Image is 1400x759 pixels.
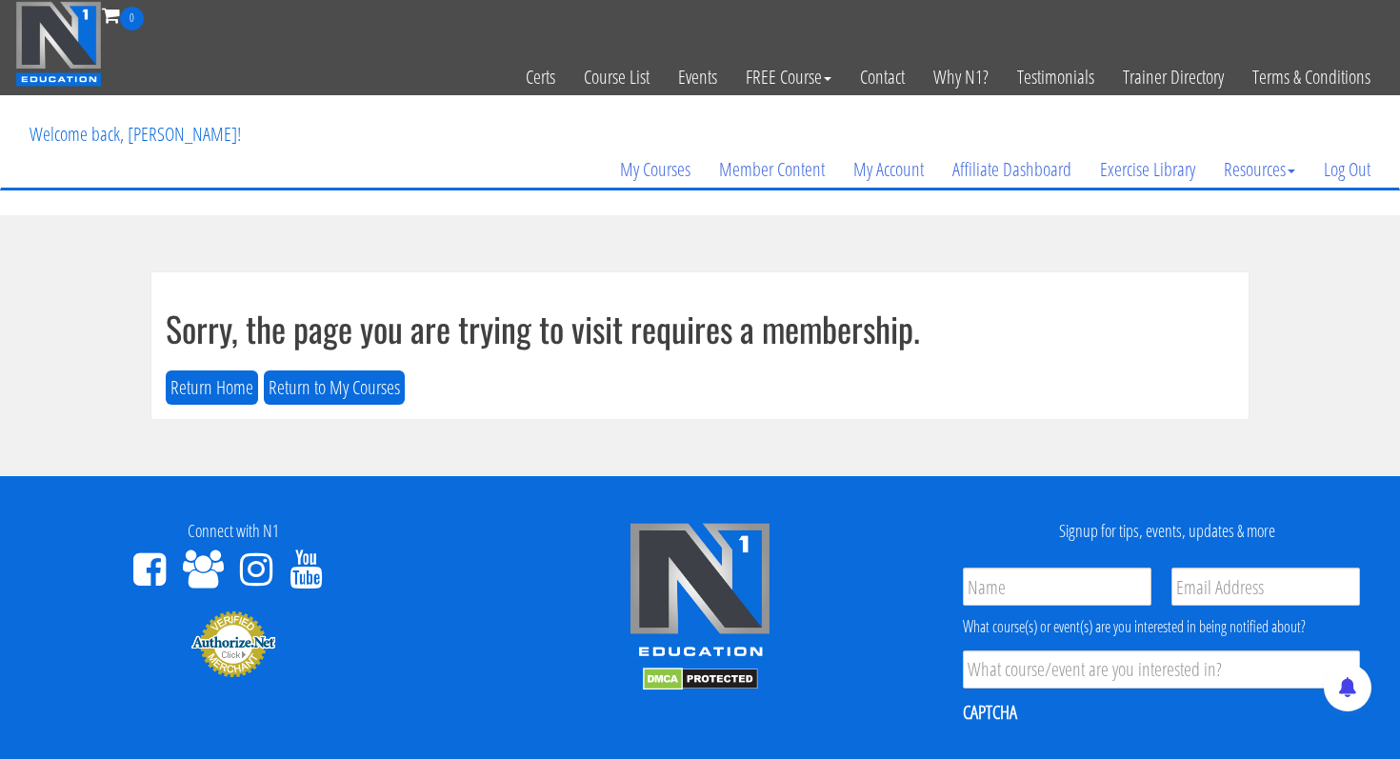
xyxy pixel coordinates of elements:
[570,30,664,124] a: Course List
[1086,124,1210,215] a: Exercise Library
[963,650,1360,689] input: What course/event are you interested in?
[1210,124,1310,215] a: Resources
[919,30,1003,124] a: Why N1?
[14,522,452,541] h4: Connect with N1
[963,615,1360,638] div: What course(s) or event(s) are you interested in being notified about?
[166,370,258,406] button: Return Home
[963,700,1017,725] label: CAPTCHA
[731,30,846,124] a: FREE Course
[1171,568,1360,606] input: Email Address
[839,124,938,215] a: My Account
[1109,30,1238,124] a: Trainer Directory
[102,2,144,28] a: 0
[705,124,839,215] a: Member Content
[1238,30,1385,124] a: Terms & Conditions
[1003,30,1109,124] a: Testimonials
[948,522,1386,541] h4: Signup for tips, events, updates & more
[15,1,102,87] img: n1-education
[511,30,570,124] a: Certs
[1310,124,1385,215] a: Log Out
[938,124,1086,215] a: Affiliate Dashboard
[15,96,255,172] p: Welcome back, [PERSON_NAME]!
[846,30,919,124] a: Contact
[643,668,758,690] img: DMCA.com Protection Status
[190,609,276,678] img: Authorize.Net Merchant - Click to Verify
[963,568,1151,606] input: Name
[606,124,705,215] a: My Courses
[166,310,1234,348] h1: Sorry, the page you are trying to visit requires a membership.
[664,30,731,124] a: Events
[264,370,405,406] button: Return to My Courses
[629,522,771,663] img: n1-edu-logo
[120,7,144,30] span: 0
